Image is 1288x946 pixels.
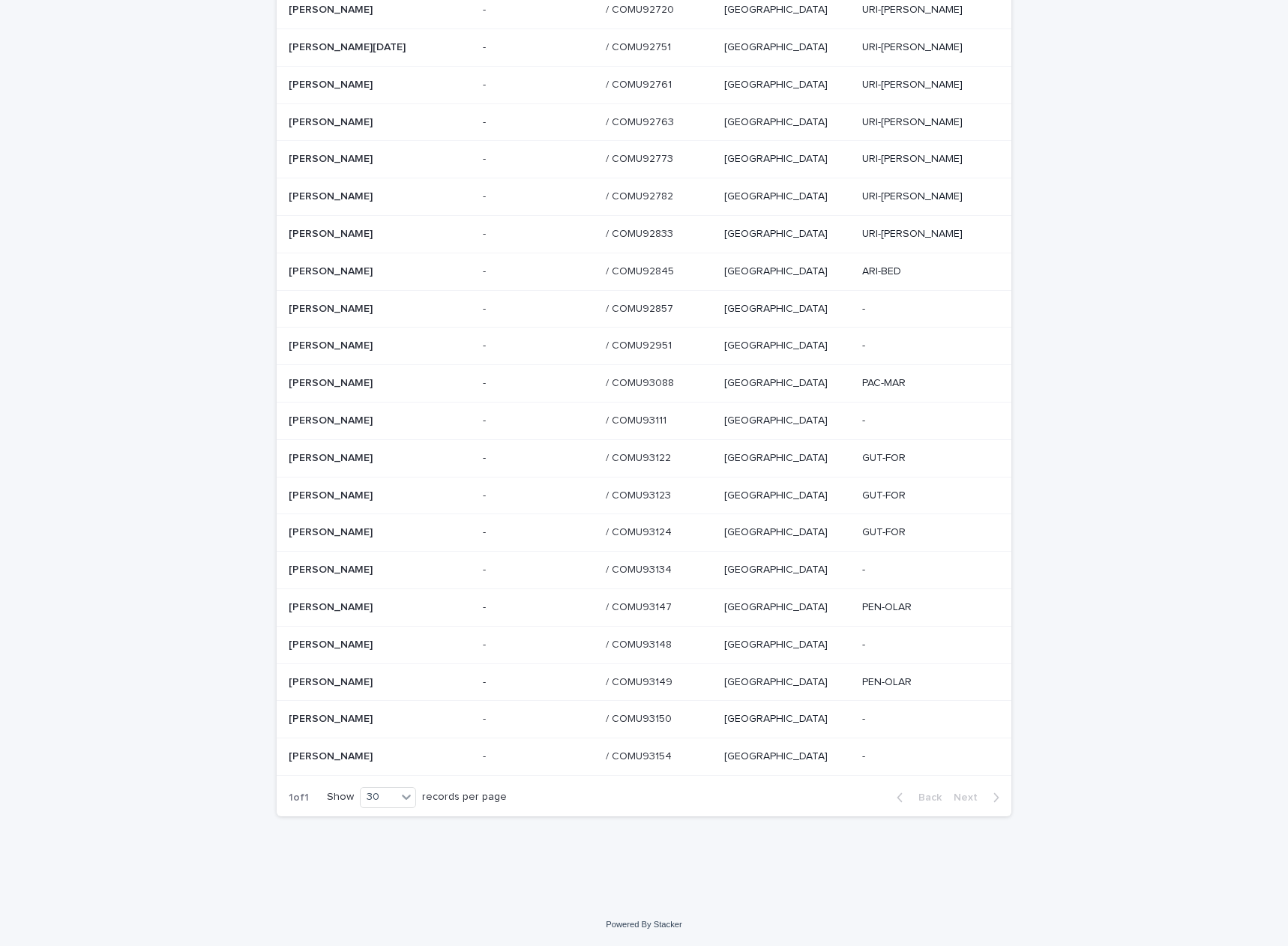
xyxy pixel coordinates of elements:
[724,228,850,241] p: [GEOGRAPHIC_DATA]
[277,141,1011,178] tr: [PERSON_NAME][PERSON_NAME] -- / COMU92773/ COMU92773 [GEOGRAPHIC_DATA]URI-[PERSON_NAME]
[289,673,376,689] p: [PERSON_NAME]
[483,598,489,614] p: -
[483,449,489,465] p: -
[289,150,376,166] p: MARCELA PATRICIA URIBE BERON
[277,780,321,816] p: 1 of 1
[289,486,376,502] p: DANIEL FELIPE POLANIA GUTIERREZ
[606,225,676,241] p: / COMU92833
[862,228,987,241] p: URI-[PERSON_NAME]
[289,1,376,16] p: GUILLERMO ANTONIO URIBE MARTINEZ
[277,552,1011,589] tr: [PERSON_NAME][PERSON_NAME] -- / COMU93134/ COMU93134 [GEOGRAPHIC_DATA]-
[724,564,850,576] p: [GEOGRAPHIC_DATA]
[277,663,1011,701] tr: [PERSON_NAME][PERSON_NAME] -- / COMU93149/ COMU93149 [GEOGRAPHIC_DATA]PEN-OLAR
[724,676,850,689] p: [GEOGRAPHIC_DATA]
[862,340,987,352] p: -
[483,710,489,726] p: -
[277,215,1011,253] tr: [PERSON_NAME][PERSON_NAME] -- / COMU92833/ COMU92833 [GEOGRAPHIC_DATA]URI-[PERSON_NAME]
[606,76,675,91] p: / COMU92761
[483,523,489,539] p: -
[606,150,676,166] p: / COMU92773
[862,750,987,763] p: -
[277,290,1011,328] tr: [PERSON_NAME][PERSON_NAME] -- / COMU92857/ COMU92857 [GEOGRAPHIC_DATA]-
[606,374,677,390] p: / COMU93088
[862,303,987,316] p: -
[862,676,987,689] p: PEN-OLAR
[724,265,850,278] p: [GEOGRAPHIC_DATA]
[862,4,987,16] p: URI-[PERSON_NAME]
[724,377,850,390] p: [GEOGRAPHIC_DATA]
[483,747,489,763] p: -
[862,79,987,91] p: URI-[PERSON_NAME]
[277,28,1011,66] tr: [PERSON_NAME][DATE][PERSON_NAME][DATE] -- / COMU92751/ COMU92751 [GEOGRAPHIC_DATA]URI-[PERSON_NAME]
[483,300,489,316] p: -
[724,750,850,763] p: [GEOGRAPHIC_DATA]
[483,76,489,91] p: -
[862,265,987,278] p: ARI-BED
[606,38,674,54] p: / COMU92751
[277,402,1011,439] tr: [PERSON_NAME][PERSON_NAME] -- / COMU93111/ COMU93111 [GEOGRAPHIC_DATA]-
[724,190,850,203] p: [GEOGRAPHIC_DATA]
[606,300,676,316] p: / COMU92857
[289,747,376,763] p: MARIA CAMILA MALDONADO BARACALDO
[289,300,376,316] p: [PERSON_NAME]
[862,526,987,539] p: GUT-FOR
[277,365,1011,403] tr: [PERSON_NAME][PERSON_NAME] -- / COMU93088/ COMU93088 [GEOGRAPHIC_DATA]PAC-MAR
[885,791,948,804] button: Back
[724,4,850,16] p: [GEOGRAPHIC_DATA]
[606,113,677,129] p: / COMU92763
[289,374,376,390] p: DIANA MARCELA PACHON MARTINEZ
[862,489,987,502] p: GUT-FOR
[277,701,1011,738] tr: [PERSON_NAME][PERSON_NAME] -- / COMU93150/ COMU93150 [GEOGRAPHIC_DATA]-
[606,523,675,539] p: / COMU93124
[277,253,1011,290] tr: [PERSON_NAME][PERSON_NAME] -- / COMU92845/ COMU92845 [GEOGRAPHIC_DATA]ARI-BED
[724,116,850,129] p: [GEOGRAPHIC_DATA]
[606,449,674,465] p: / COMU93122
[289,262,376,278] p: JORGE HUMBERTO ARIAS BEDOYA
[483,337,489,352] p: -
[724,41,850,54] p: [GEOGRAPHIC_DATA]
[289,412,376,427] p: CLAUDIA XIMENA BUSTAMANTE OSORIO
[483,38,489,54] p: -
[954,792,987,803] span: Next
[606,747,675,763] p: / COMU93154
[483,486,489,502] p: -
[289,636,376,651] p: [PERSON_NAME]
[862,639,987,651] p: -
[277,514,1011,552] tr: [PERSON_NAME][PERSON_NAME] -- / COMU93124/ COMU93124 [GEOGRAPHIC_DATA]GUT-FOR
[289,449,376,465] p: [PERSON_NAME]
[277,626,1011,663] tr: [PERSON_NAME][PERSON_NAME] -- / COMU93148/ COMU93148 [GEOGRAPHIC_DATA]-
[724,452,850,465] p: [GEOGRAPHIC_DATA]
[862,153,987,166] p: URI-[PERSON_NAME]
[724,526,850,539] p: [GEOGRAPHIC_DATA]
[606,710,675,726] p: / COMU93150
[862,116,987,129] p: URI-[PERSON_NAME]
[724,489,850,502] p: [GEOGRAPHIC_DATA]
[483,187,489,203] p: -
[724,639,850,651] p: [GEOGRAPHIC_DATA]
[724,601,850,614] p: [GEOGRAPHIC_DATA]
[862,415,987,427] p: -
[277,588,1011,626] tr: [PERSON_NAME][PERSON_NAME] -- / COMU93147/ COMU93147 [GEOGRAPHIC_DATA]PEN-OLAR
[606,1,677,16] p: / COMU92720
[289,225,376,241] p: [PERSON_NAME]
[606,337,675,352] p: / COMU92951
[606,636,675,651] p: / COMU93148
[724,153,850,166] p: [GEOGRAPHIC_DATA]
[483,225,489,241] p: -
[277,66,1011,103] tr: [PERSON_NAME][PERSON_NAME] -- / COMU92761/ COMU92761 [GEOGRAPHIC_DATA]URI-[PERSON_NAME]
[483,262,489,278] p: -
[277,738,1011,776] tr: [PERSON_NAME][PERSON_NAME] -- / COMU93154/ COMU93154 [GEOGRAPHIC_DATA]-
[606,598,675,614] p: / COMU93147
[277,103,1011,141] tr: [PERSON_NAME][PERSON_NAME] -- / COMU92763/ COMU92763 [GEOGRAPHIC_DATA]URI-[PERSON_NAME]
[724,713,850,726] p: [GEOGRAPHIC_DATA]
[483,1,489,16] p: -
[289,113,376,129] p: SUSANA MARGARITA BERON URIBE
[724,415,850,427] p: [GEOGRAPHIC_DATA]
[862,713,987,726] p: -
[483,374,489,390] p: -
[289,598,376,614] p: MARGARITA MARIA OLARTE GIRALDO
[483,673,489,689] p: -
[606,262,677,278] p: / COMU92845
[289,710,376,726] p: LUISA FERNANDA TOLOSA GIRALDO
[606,561,675,576] p: / COMU93134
